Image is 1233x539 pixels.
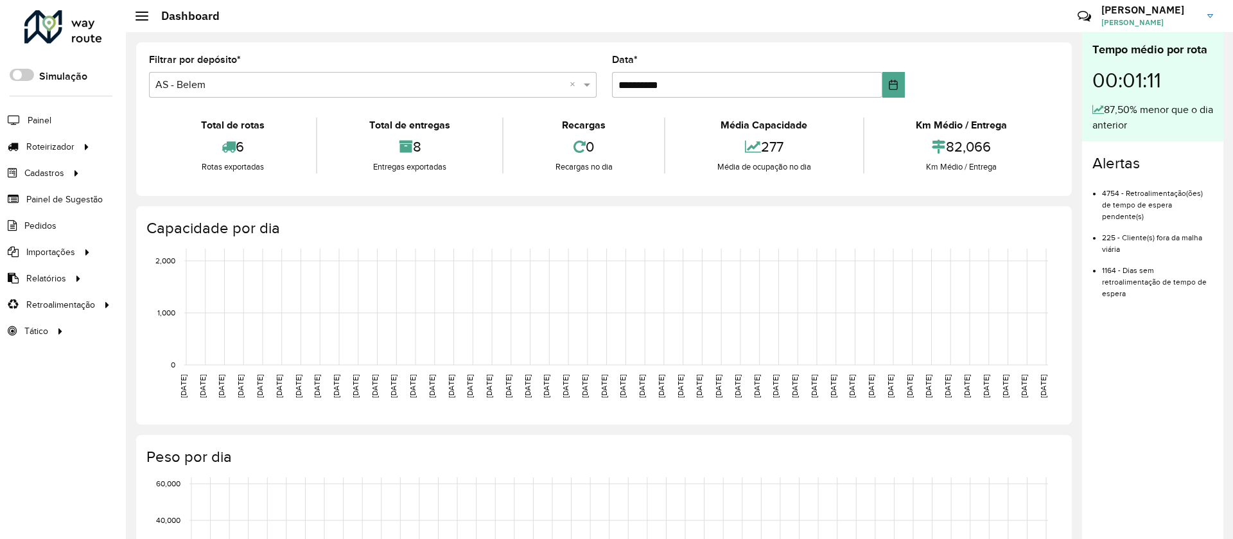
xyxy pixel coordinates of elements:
[714,375,722,398] text: [DATE]
[810,375,818,398] text: [DATE]
[156,516,180,524] text: 40,000
[146,448,1059,466] h4: Peso por dia
[24,324,48,338] span: Tático
[570,77,581,93] span: Clear all
[676,375,685,398] text: [DATE]
[1092,154,1213,173] h4: Alertas
[39,69,87,84] label: Simulação
[428,375,436,398] text: [DATE]
[612,52,638,67] label: Data
[507,118,661,133] div: Recargas
[294,375,302,398] text: [DATE]
[24,166,64,180] span: Cadastros
[371,375,379,398] text: [DATE]
[149,52,241,67] label: Filtrar por depósito
[1092,58,1213,102] div: 00:01:11
[332,375,340,398] text: [DATE]
[156,479,180,488] text: 60,000
[26,193,103,206] span: Painel de Sugestão
[275,375,283,398] text: [DATE]
[447,375,455,398] text: [DATE]
[171,360,175,369] text: 0
[24,219,57,233] span: Pedidos
[485,375,493,398] text: [DATE]
[1001,375,1010,398] text: [DATE]
[408,375,417,398] text: [DATE]
[600,375,608,398] text: [DATE]
[152,133,313,161] div: 6
[669,161,859,173] div: Média de ocupação no dia
[867,375,875,398] text: [DATE]
[581,375,589,398] text: [DATE]
[148,9,220,23] h2: Dashboard
[523,375,532,398] text: [DATE]
[320,133,498,161] div: 8
[1092,41,1213,58] div: Tempo médio por rota
[733,375,742,398] text: [DATE]
[26,245,75,259] span: Importações
[695,375,703,398] text: [DATE]
[868,133,1056,161] div: 82,066
[152,161,313,173] div: Rotas exportadas
[1020,375,1028,398] text: [DATE]
[542,375,550,398] text: [DATE]
[217,375,225,398] text: [DATE]
[26,298,95,312] span: Retroalimentação
[28,114,51,127] span: Painel
[868,161,1056,173] div: Km Médio / Entrega
[638,375,646,398] text: [DATE]
[504,375,512,398] text: [DATE]
[1101,4,1198,16] h3: [PERSON_NAME]
[507,133,661,161] div: 0
[155,256,175,265] text: 2,000
[1092,102,1213,133] div: 87,50% menor que o dia anterior
[198,375,207,398] text: [DATE]
[146,219,1059,238] h4: Capacidade por dia
[1102,255,1213,299] li: 1164 - Dias sem retroalimentação de tempo de espera
[313,375,321,398] text: [DATE]
[829,375,837,398] text: [DATE]
[886,375,895,398] text: [DATE]
[753,375,761,398] text: [DATE]
[1102,178,1213,222] li: 4754 - Retroalimentação(ões) de tempo de espera pendente(s)
[791,375,799,398] text: [DATE]
[905,375,914,398] text: [DATE]
[771,375,780,398] text: [DATE]
[179,375,188,398] text: [DATE]
[1039,375,1047,398] text: [DATE]
[669,118,859,133] div: Média Capacidade
[256,375,264,398] text: [DATE]
[1101,17,1198,28] span: [PERSON_NAME]
[669,133,859,161] div: 277
[389,375,398,398] text: [DATE]
[618,375,627,398] text: [DATE]
[320,118,498,133] div: Total de entregas
[26,272,66,285] span: Relatórios
[561,375,570,398] text: [DATE]
[1071,3,1098,30] a: Contato Rápido
[963,375,971,398] text: [DATE]
[236,375,245,398] text: [DATE]
[351,375,360,398] text: [DATE]
[924,375,932,398] text: [DATE]
[868,118,1056,133] div: Km Médio / Entrega
[466,375,474,398] text: [DATE]
[157,308,175,317] text: 1,000
[882,72,905,98] button: Choose Date
[943,375,952,398] text: [DATE]
[1102,222,1213,255] li: 225 - Cliente(s) fora da malha viária
[26,140,74,154] span: Roteirizador
[152,118,313,133] div: Total de rotas
[320,161,498,173] div: Entregas exportadas
[982,375,990,398] text: [DATE]
[848,375,856,398] text: [DATE]
[507,161,661,173] div: Recargas no dia
[657,375,665,398] text: [DATE]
